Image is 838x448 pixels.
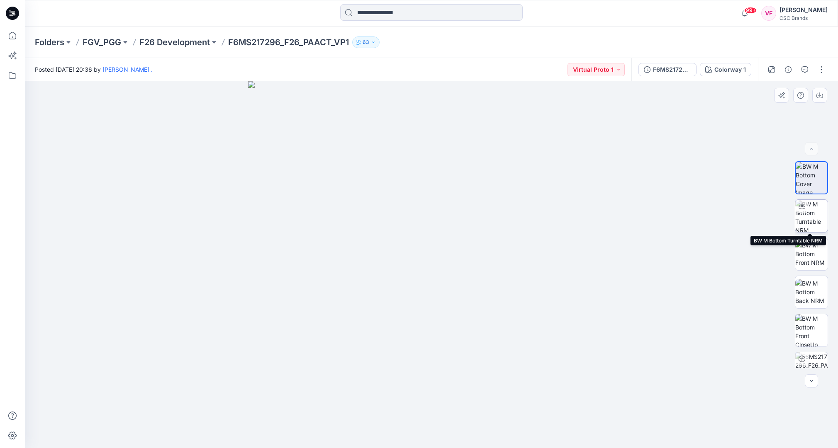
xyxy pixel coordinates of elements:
div: F6MS217296_F26_PAACT_VP1 [653,65,691,74]
div: Colorway 1 [714,65,746,74]
img: BW M Bottom Turntable NRM [795,200,828,232]
img: BW M Bottom Front CloseUp NRM [795,314,828,346]
span: Posted [DATE] 20:36 by [35,65,153,74]
button: 63 [352,36,380,48]
p: 63 [363,38,369,47]
button: F6MS217296_F26_PAACT_VP1 [638,63,697,76]
a: [PERSON_NAME] . [102,66,153,73]
p: F6MS217296_F26_PAACT_VP1 [228,36,349,48]
div: CSC Brands [780,15,828,21]
div: VF [761,6,776,21]
button: Colorway 1 [700,63,751,76]
img: BW M Bottom Cover Image NRM [796,162,827,194]
img: BW M Bottom Front NRM [795,241,828,267]
a: F26 Development [139,36,210,48]
a: FGV_PGG [83,36,121,48]
button: Details [782,63,795,76]
span: 99+ [744,7,757,14]
img: F6MS217296_F26_PAACT_VP1 Colorway 1 [795,352,828,385]
div: [PERSON_NAME] [780,5,828,15]
a: Folders [35,36,64,48]
img: BW M Bottom Back NRM [795,279,828,305]
img: eyJhbGciOiJIUzI1NiIsImtpZCI6IjAiLCJzbHQiOiJzZXMiLCJ0eXAiOiJKV1QifQ.eyJkYXRhIjp7InR5cGUiOiJzdG9yYW... [248,81,615,448]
